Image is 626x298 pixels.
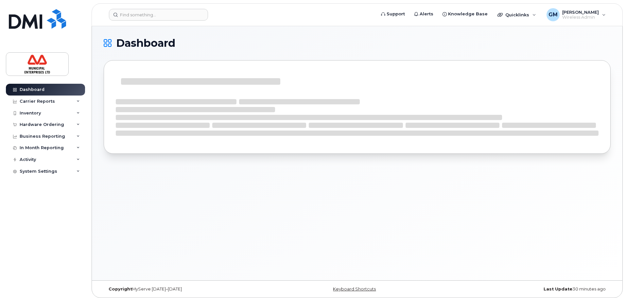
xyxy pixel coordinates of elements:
[442,287,611,292] div: 30 minutes ago
[333,287,376,291] a: Keyboard Shortcuts
[109,287,132,291] strong: Copyright
[544,287,572,291] strong: Last Update
[104,287,273,292] div: MyServe [DATE]–[DATE]
[116,38,175,48] span: Dashboard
